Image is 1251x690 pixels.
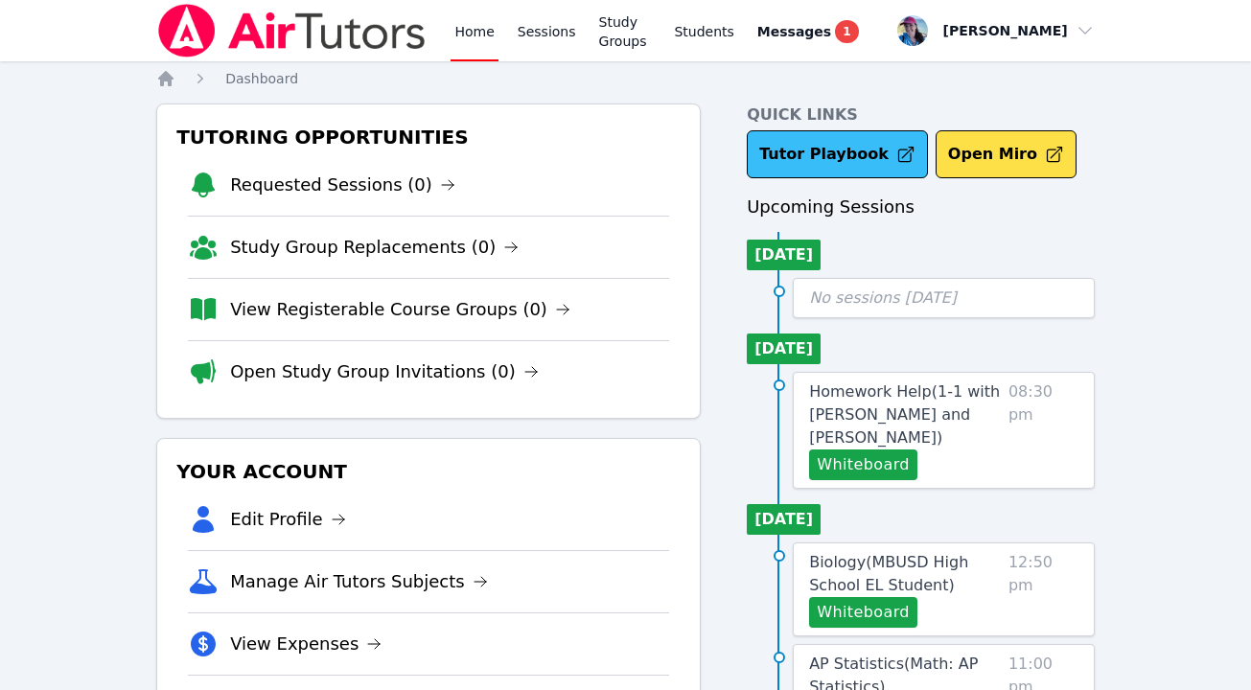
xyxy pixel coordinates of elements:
span: 1 [835,20,858,43]
button: Open Miro [936,130,1077,178]
span: No sessions [DATE] [809,288,957,307]
span: Homework Help ( 1-1 with [PERSON_NAME] and [PERSON_NAME] ) [809,382,1000,447]
a: Dashboard [225,69,298,88]
a: Edit Profile [230,506,346,533]
img: Air Tutors [156,4,428,57]
nav: Breadcrumb [156,69,1095,88]
a: View Expenses [230,631,382,657]
a: Manage Air Tutors Subjects [230,568,488,595]
span: Dashboard [225,71,298,86]
h3: Your Account [173,454,684,489]
li: [DATE] [747,333,821,364]
h3: Upcoming Sessions [747,194,1095,220]
li: [DATE] [747,504,821,535]
h4: Quick Links [747,103,1095,126]
a: Requested Sessions (0) [230,172,455,198]
h3: Tutoring Opportunities [173,120,684,154]
a: View Registerable Course Groups (0) [230,296,570,323]
a: Tutor Playbook [747,130,928,178]
a: Biology(MBUSD High School EL Student) [809,551,1001,597]
span: 12:50 pm [1008,551,1078,628]
a: Homework Help(1-1 with [PERSON_NAME] and [PERSON_NAME]) [809,380,1001,449]
button: Whiteboard [809,449,917,480]
a: Open Study Group Invitations (0) [230,358,539,385]
li: [DATE] [747,240,821,270]
a: Study Group Replacements (0) [230,234,519,261]
span: Biology ( MBUSD High School EL Student ) [809,553,968,594]
span: Messages [757,22,831,41]
button: Whiteboard [809,597,917,628]
span: 08:30 pm [1008,380,1078,480]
